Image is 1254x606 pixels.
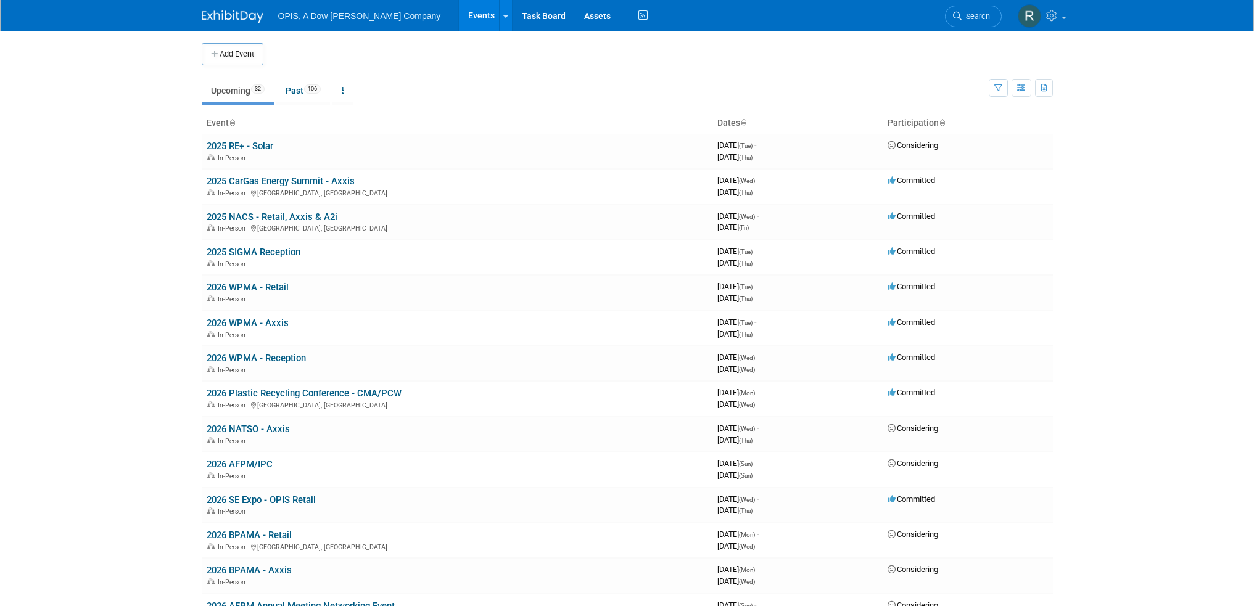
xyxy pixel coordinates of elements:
[739,189,753,196] span: (Thu)
[207,366,215,372] img: In-Person Event
[218,437,249,445] span: In-Person
[717,152,753,162] span: [DATE]
[883,113,1053,134] th: Participation
[218,224,249,232] span: In-Person
[717,329,753,338] span: [DATE]
[278,11,441,21] span: OPIS, A Dow [PERSON_NAME] Company
[207,399,707,409] div: [GEOGRAPHIC_DATA], [GEOGRAPHIC_DATA]
[757,388,759,397] span: -
[207,353,306,364] a: 2026 WPMA - Reception
[939,118,945,128] a: Sort by Participation Type
[218,260,249,268] span: In-Person
[739,472,753,479] span: (Sun)
[757,530,759,539] span: -
[207,541,707,551] div: [GEOGRAPHIC_DATA], [GEOGRAPHIC_DATA]
[717,576,755,586] span: [DATE]
[739,248,753,255] span: (Tue)
[757,176,759,185] span: -
[888,211,935,221] span: Committed
[888,530,938,539] span: Considering
[207,317,289,329] a: 2026 WPMA - Axxis
[754,459,756,468] span: -
[717,176,759,185] span: [DATE]
[888,565,938,574] span: Considering
[739,213,755,220] span: (Wed)
[739,543,755,550] span: (Wed)
[888,317,935,327] span: Committed
[739,178,755,184] span: (Wed)
[207,331,215,337] img: In-Person Event
[712,113,883,134] th: Dates
[739,319,753,326] span: (Tue)
[717,223,749,232] span: [DATE]
[218,578,249,586] span: In-Person
[218,331,249,339] span: In-Person
[207,187,707,197] div: [GEOGRAPHIC_DATA], [GEOGRAPHIC_DATA]
[888,282,935,291] span: Committed
[207,260,215,266] img: In-Person Event
[739,461,753,467] span: (Sun)
[717,494,759,504] span: [DATE]
[739,154,753,161] span: (Thu)
[202,43,263,65] button: Add Event
[717,435,753,444] span: [DATE]
[218,401,249,409] span: In-Person
[739,401,755,408] span: (Wed)
[888,494,935,504] span: Committed
[218,189,249,197] span: In-Person
[1018,4,1041,28] img: Renee Ortner
[717,470,753,480] span: [DATE]
[757,494,759,504] span: -
[207,530,292,541] a: 2026 BPAMA - Retail
[757,353,759,362] span: -
[207,578,215,584] img: In-Person Event
[218,472,249,480] span: In-Person
[717,258,753,268] span: [DATE]
[754,317,756,327] span: -
[739,366,755,373] span: (Wed)
[945,6,1002,27] a: Search
[962,12,990,21] span: Search
[207,211,337,223] a: 2025 NACS - Retail, Axxis & A2i
[207,459,273,470] a: 2026 AFPM/IPC
[888,141,938,150] span: Considering
[757,211,759,221] span: -
[717,459,756,468] span: [DATE]
[202,113,712,134] th: Event
[218,366,249,374] span: In-Person
[717,247,756,256] span: [DATE]
[717,388,759,397] span: [DATE]
[202,10,263,23] img: ExhibitDay
[717,424,759,433] span: [DATE]
[888,176,935,185] span: Committed
[717,541,755,551] span: [DATE]
[717,187,753,197] span: [DATE]
[717,399,755,409] span: [DATE]
[888,247,935,256] span: Committed
[739,260,753,267] span: (Thu)
[717,506,753,515] span: [DATE]
[717,364,755,374] span: [DATE]
[717,293,753,303] span: [DATE]
[276,79,330,102] a: Past106
[207,223,707,232] div: [GEOGRAPHIC_DATA], [GEOGRAPHIC_DATA]
[207,472,215,478] img: In-Person Event
[739,224,749,231] span: (Fri)
[251,84,265,94] span: 32
[207,543,215,549] img: In-Person Event
[207,189,215,195] img: In-Person Event
[218,154,249,162] span: In-Person
[717,565,759,574] span: [DATE]
[739,567,755,573] span: (Mon)
[717,530,759,539] span: [DATE]
[207,224,215,231] img: In-Person Event
[739,354,755,361] span: (Wed)
[207,565,292,576] a: 2026 BPAMA - Axxis
[739,295,753,302] span: (Thu)
[888,388,935,397] span: Committed
[207,295,215,301] img: In-Person Event
[207,176,355,187] a: 2025 CarGas Energy Summit - Axxis
[739,496,755,503] span: (Wed)
[739,142,753,149] span: (Tue)
[754,141,756,150] span: -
